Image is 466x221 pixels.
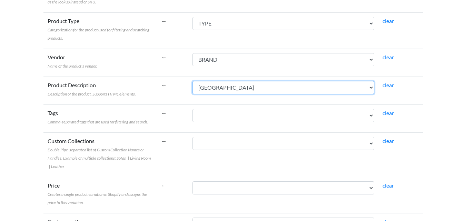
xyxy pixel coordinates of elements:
a: clear [383,138,394,144]
span: Categorization for the product used for filtering and searching products. [48,27,149,41]
td: ← [157,104,188,132]
a: clear [383,110,394,116]
label: Tags [48,109,148,125]
a: clear [383,18,394,24]
td: ← [157,177,188,213]
td: ← [157,132,188,177]
span: Double Pipe-separated list of Custom Collection Names or Handles, Example of multiple collections... [48,147,151,169]
label: Custom Collections [48,137,153,170]
a: clear [383,82,394,88]
label: Price [48,181,153,206]
label: Product Type [48,17,153,42]
td: ← [157,49,188,77]
a: clear [383,182,394,189]
td: ← [157,77,188,104]
span: Name of the product's vendor. [48,63,97,69]
label: Product Description [48,81,136,98]
a: clear [383,54,394,60]
span: Creates a single product variation in Shopify and assigns the price to this variation. [48,192,147,205]
td: ← [157,12,188,49]
span: Comma-separated tags that are used for filtering and search. [48,119,148,124]
span: Description of the product. Supports HTML elements. [48,91,136,97]
label: Vendor [48,53,97,70]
